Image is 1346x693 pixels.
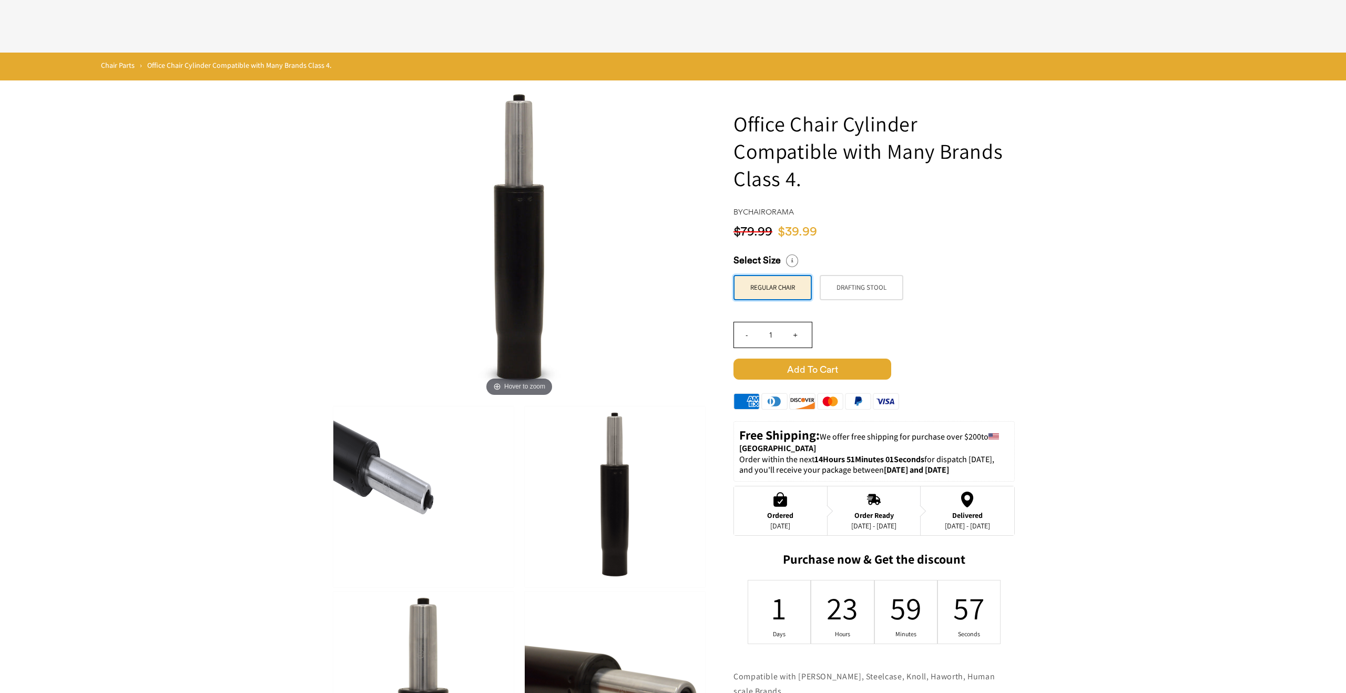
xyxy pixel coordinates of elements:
[814,454,924,465] span: 14Hours 51Minutes 01Seconds
[147,60,332,70] span: Office Chair Cylinder Compatible with Many Brands Class 4.
[362,235,677,246] a: Office Chair Cylinder Compatible with Many Brands Class 4. - chairoramaHover to zoom
[945,511,990,519] div: Delivered
[778,226,817,238] span: $39.99
[733,552,1015,572] h2: Purchase now & Get the discount
[101,60,135,70] a: Chair Parts
[733,254,781,267] span: Select Size
[140,60,142,70] span: ›
[743,207,794,217] a: chairorama
[733,359,1015,380] button: Add to Cart
[962,630,976,638] div: Seconds
[733,275,812,300] label: Regular chair
[945,522,990,530] div: [DATE] - [DATE]
[851,522,896,530] div: [DATE] - [DATE]
[899,630,913,638] div: Minutes
[733,226,772,238] span: $79.99
[836,587,850,628] div: 23
[820,275,903,300] label: Drafting stool
[899,587,913,628] div: 59
[772,587,786,628] div: 1
[836,630,850,638] div: Hours
[767,511,793,519] div: Ordered
[739,426,820,443] strong: Free Shipping:
[851,511,896,519] div: Order Ready
[734,322,759,348] input: -
[333,406,514,587] img: Office Chair Cylinder Compatible with Many Brands Class 4. - chairorama
[772,630,786,638] div: Days
[362,84,677,399] img: Office Chair Cylinder Compatible with Many Brands Class 4. - chairorama
[101,60,335,75] nav: breadcrumbs
[525,406,705,587] img: Office Chair Cylinder Compatible with Many Brands Class 4. - chairorama
[820,431,981,442] span: We offer free shipping for purchase over $200
[884,464,949,475] strong: [DATE] and [DATE]
[739,443,816,454] strong: [GEOGRAPHIC_DATA]
[739,454,1009,476] p: Order within the next for dispatch [DATE], and you'll receive your package between
[733,208,1015,217] h4: by
[786,254,798,267] i: Select a Size
[733,110,1015,192] h1: Office Chair Cylinder Compatible with Many Brands Class 4.
[733,359,891,380] span: Add to Cart
[782,322,808,348] input: +
[962,587,976,628] div: 57
[739,427,1009,454] p: to
[767,522,793,530] div: [DATE]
